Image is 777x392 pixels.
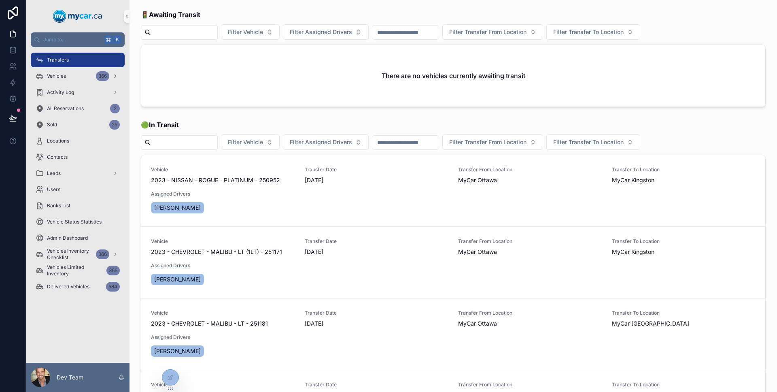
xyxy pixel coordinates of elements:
span: Transfer Date [305,310,449,316]
div: 366 [106,266,120,275]
span: All Reservations [47,105,84,112]
div: 584 [106,282,120,292]
span: Transfer Date [305,166,449,173]
span: 🟢 [141,120,179,130]
span: Vehicle [151,381,295,388]
span: Filter Assigned Drivers [290,28,352,36]
span: Admin Dashboard [47,235,88,241]
a: Banks List [31,198,125,213]
button: Select Button [546,24,640,40]
span: 2023 - CHEVROLET - MALIBU - LT (1LT) - 251171 [151,248,282,256]
span: Assigned Drivers [151,334,295,341]
a: Vehicle2023 - CHEVROLET - MALIBU - LT (1LT) - 251171Transfer Date[DATE]Transfer From LocationMyCa... [141,226,765,298]
span: [DATE] [305,176,449,184]
span: 2023 - CHEVROLET - MALIBU - LT - 251181 [151,320,268,328]
button: Select Button [442,134,543,150]
span: Filter Transfer From Location [449,28,526,36]
span: Filter Transfer From Location [449,138,526,146]
span: Transfer From Location [458,310,602,316]
span: Users [47,186,60,193]
a: Activity Log [31,85,125,100]
span: Filter Assigned Drivers [290,138,352,146]
a: Contacts [31,150,125,164]
span: Filter Transfer To Location [553,138,624,146]
span: MyCar Ottawa [458,176,497,184]
span: 2023 - NISSAN - ROGUE - PLATINUM - 250952 [151,176,280,184]
div: 366 [96,249,109,259]
span: MyCar Kingston [612,248,654,256]
a: Transfers [31,53,125,67]
span: Transfer To Location [612,310,756,316]
span: Transfer To Location [612,238,756,245]
span: Assigned Drivers [151,262,295,269]
a: Delivered Vehicles584 [31,279,125,294]
span: Transfer To Location [612,381,756,388]
span: Vehicles Inventory Checklist [47,248,93,261]
strong: Awaiting Transit [149,11,200,19]
span: Jump to... [43,36,101,43]
a: Users [31,182,125,197]
span: Leads [47,170,61,177]
button: Select Button [546,134,640,150]
span: Vehicle [151,238,295,245]
span: Banks List [47,202,70,209]
div: scrollable content [26,47,129,305]
a: Vehicle2023 - NISSAN - ROGUE - PLATINUM - 250952Transfer Date[DATE]Transfer From LocationMyCar Ot... [141,155,765,226]
span: Transfer From Location [458,238,602,245]
button: Select Button [283,134,369,150]
a: Vehicle Status Statistics [31,215,125,229]
span: Filter Vehicle [228,28,263,36]
span: K [114,36,121,43]
div: 2 [110,104,120,113]
span: Delivered Vehicles [47,283,89,290]
div: 25 [109,120,120,130]
button: Select Button [442,24,543,40]
span: MyCar Ottawa [458,320,497,328]
span: Locations [47,138,69,144]
span: Vehicle [151,310,295,316]
span: [PERSON_NAME] [154,347,201,355]
span: Transfer From Location [458,381,602,388]
a: Vehicles366 [31,69,125,83]
span: [PERSON_NAME] [154,204,201,212]
a: Vehicles Inventory Checklist366 [31,247,125,262]
span: Transfers [47,57,69,63]
span: [DATE] [305,320,449,328]
span: Vehicle [151,166,295,173]
span: Filter Vehicle [228,138,263,146]
img: App logo [53,10,102,23]
a: Vehicles Limited Inventory366 [31,263,125,278]
h2: There are no vehicles currently awaiting transit [382,71,525,81]
button: Jump to...K [31,32,125,47]
span: Filter Transfer To Location [553,28,624,36]
span: MyCar Ottawa [458,248,497,256]
span: Activity Log [47,89,74,96]
a: Sold25 [31,117,125,132]
p: Dev Team [57,373,83,381]
span: 🚦 [141,10,200,19]
a: Locations [31,134,125,148]
span: MyCar Kingston [612,176,654,184]
a: Vehicle2023 - CHEVROLET - MALIBU - LT - 251181Transfer Date[DATE]Transfer From LocationMyCar Otta... [141,298,765,370]
a: All Reservations2 [31,101,125,116]
span: Contacts [47,154,68,160]
span: Transfer To Location [612,166,756,173]
span: Assigned Drivers [151,191,295,197]
button: Select Button [283,24,369,40]
span: Transfer Date [305,381,449,388]
strong: In Transit [149,121,179,129]
span: Vehicle Status Statistics [47,219,102,225]
button: Select Button [221,24,280,40]
span: [DATE] [305,248,449,256]
span: Vehicles Limited Inventory [47,264,103,277]
div: 366 [96,71,109,81]
span: Transfer From Location [458,166,602,173]
span: Transfer Date [305,238,449,245]
a: Leads [31,166,125,181]
span: [PERSON_NAME] [154,275,201,283]
button: Select Button [221,134,280,150]
a: Admin Dashboard [31,231,125,245]
span: Sold [47,121,57,128]
span: Vehicles [47,73,66,79]
span: MyCar [GEOGRAPHIC_DATA] [612,320,689,328]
